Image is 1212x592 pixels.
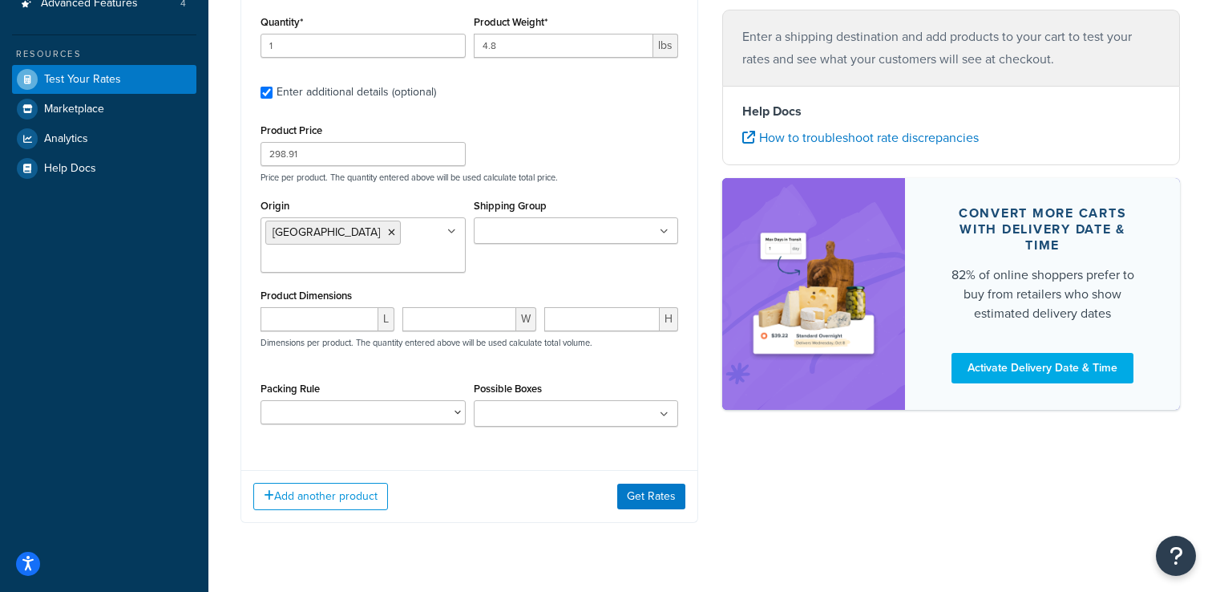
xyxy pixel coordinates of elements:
input: Enter additional details (optional) [261,87,273,99]
span: H [660,307,678,331]
button: Add another product [253,483,388,510]
button: Get Rates [617,484,685,509]
p: Dimensions per product. The quantity entered above will be used calculate total volume. [257,337,592,348]
span: lbs [653,34,678,58]
input: 0.00 [474,34,654,58]
span: [GEOGRAPHIC_DATA] [273,224,380,241]
p: Enter a shipping destination and add products to your cart to test your rates and see what your c... [742,26,1160,71]
label: Product Dimensions [261,290,352,302]
span: Help Docs [44,162,96,176]
a: Marketplace [12,95,196,124]
label: Packing Rule [261,383,320,395]
span: Analytics [44,132,88,146]
label: Possible Boxes [474,383,542,395]
a: Activate Delivery Date & Time [951,353,1133,383]
div: 82% of online shoppers prefer to buy from retailers who show estimated delivery dates [943,266,1141,323]
span: L [378,307,394,331]
span: Test Your Rates [44,73,121,87]
input: 0 [261,34,466,58]
a: Test Your Rates [12,65,196,94]
label: Shipping Group [474,200,547,212]
div: Convert more carts with delivery date & time [943,205,1141,253]
span: W [516,307,536,331]
label: Product Weight* [474,16,547,28]
button: Open Resource Center [1156,536,1196,576]
a: Help Docs [12,154,196,183]
label: Product Price [261,124,322,136]
a: How to troubleshoot rate discrepancies [742,128,979,147]
label: Quantity* [261,16,303,28]
a: Analytics [12,124,196,153]
h4: Help Docs [742,102,1160,121]
p: Price per product. The quantity entered above will be used calculate total price. [257,172,682,183]
img: feature-image-ddt-36eae7f7280da8017bfb280eaccd9c446f90b1fe08728e4019434db127062ab4.png [746,202,881,386]
div: Enter additional details (optional) [277,81,436,103]
label: Origin [261,200,289,212]
span: Marketplace [44,103,104,116]
div: Resources [12,47,196,61]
